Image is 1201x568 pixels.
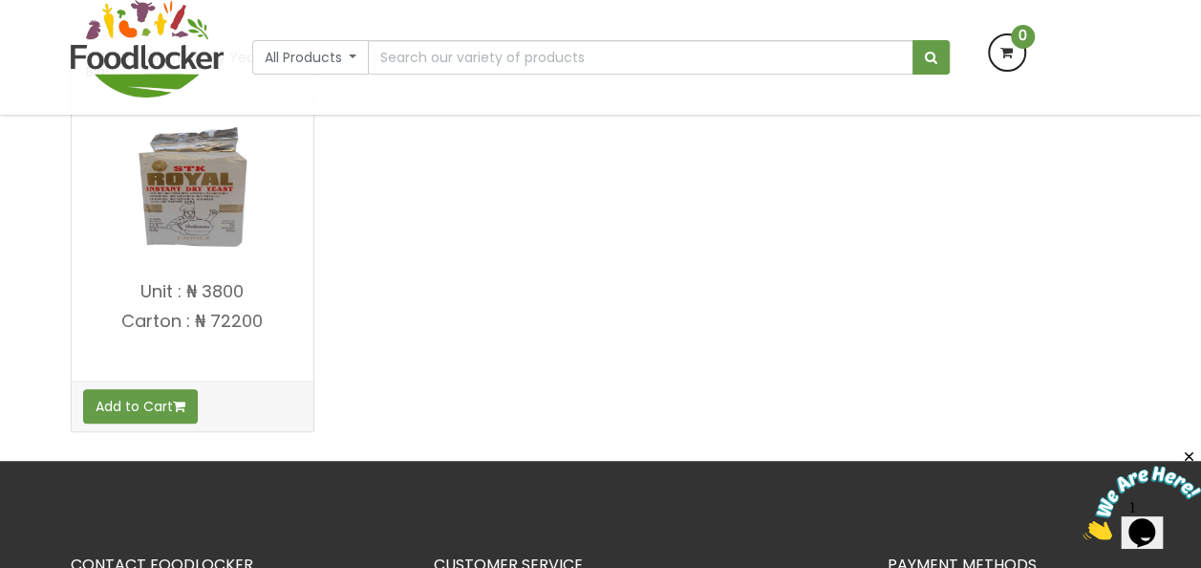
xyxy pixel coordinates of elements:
[368,40,912,75] input: Search our variety of products
[252,40,370,75] button: All Products
[72,282,313,301] p: Unit : ₦ 3800
[8,8,15,24] span: 1
[83,389,198,424] button: Add to Cart
[1083,448,1201,539] iframe: chat widget
[1011,25,1035,49] span: 0
[173,400,185,413] i: Add to cart
[72,312,313,331] p: Carton : ₦ 72200
[120,117,264,260] img: STK Royal Instant Dry Yeast - Big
